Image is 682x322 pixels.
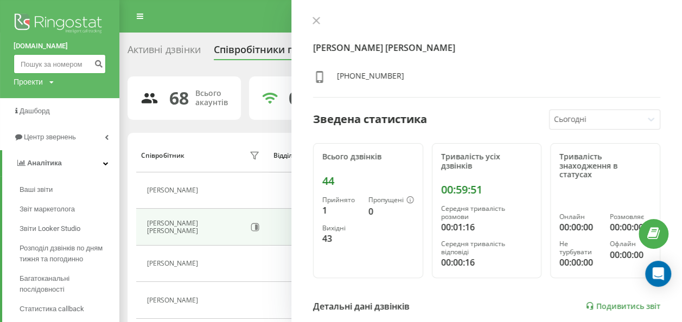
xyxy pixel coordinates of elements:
[559,221,601,234] div: 00:00:00
[610,240,651,248] div: Офлайн
[273,152,292,159] div: Відділ
[20,219,119,239] a: Звіти Looker Studio
[27,159,62,167] span: Аналiтика
[24,133,76,141] span: Центр звернень
[20,243,114,265] span: Розподіл дзвінків по дням тижня та погодинно
[645,261,671,287] div: Open Intercom Messenger
[610,221,651,234] div: 00:00:00
[20,204,75,215] span: Звіт маркетолога
[322,204,360,217] div: 1
[559,256,601,269] div: 00:00:00
[322,224,360,232] div: Вихідні
[441,183,533,196] div: 00:59:51
[20,180,119,199] a: Ваші звіти
[147,186,201,194] div: [PERSON_NAME]
[2,150,119,176] a: Аналiтика
[147,220,245,235] div: [PERSON_NAME] [PERSON_NAME]
[559,152,651,179] div: Тривалість знаходження в статусах
[559,213,601,221] div: Онлайн
[14,54,106,74] input: Пошук за номером
[20,269,119,299] a: Багатоканальні послідовності
[147,260,201,267] div: [PERSON_NAME]
[322,152,414,162] div: Всього дзвінків
[20,223,80,234] span: Звіти Looker Studio
[441,152,533,171] div: Тривалість усіх дзвінків
[20,239,119,269] a: Розподіл дзвінків по дням тижня та погодинно
[14,41,106,51] a: [DOMAIN_NAME]
[441,221,533,234] div: 00:01:16
[169,88,189,108] div: 68
[585,301,660,311] a: Подивитись звіт
[14,76,43,87] div: Проекти
[559,240,601,256] div: Не турбувати
[322,196,360,204] div: Прийнято
[368,205,414,218] div: 0
[20,184,53,195] span: Ваші звіти
[610,248,651,261] div: 00:00:00
[610,213,651,221] div: Розмовляє
[20,199,119,219] a: Звіт маркетолога
[128,44,201,61] div: Активні дзвінки
[20,273,114,295] span: Багатоканальні послідовності
[337,70,404,86] div: [PHONE_NUMBER]
[313,111,427,127] div: Зведена статистика
[20,304,84,314] span: Статистика callback
[441,205,533,221] div: Середня тривалість розмови
[441,256,533,269] div: 00:00:16
[147,297,201,304] div: [PERSON_NAME]
[313,300,410,313] div: Детальні дані дзвінків
[214,44,326,61] div: Співробітники проєкту
[141,152,184,159] div: Співробітник
[322,232,360,245] div: 43
[368,196,414,205] div: Пропущені
[441,240,533,256] div: Середня тривалість відповіді
[195,89,228,107] div: Всього акаунтів
[20,107,50,115] span: Дашборд
[289,88,298,108] div: 0
[14,11,106,38] img: Ringostat logo
[313,41,660,54] h4: [PERSON_NAME] [PERSON_NAME]
[322,175,414,188] div: 44
[20,299,119,319] a: Статистика callback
